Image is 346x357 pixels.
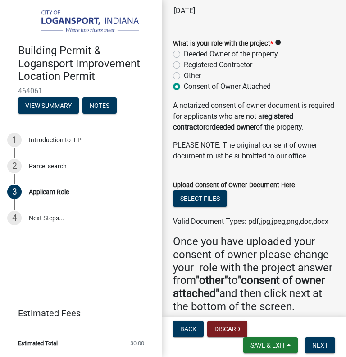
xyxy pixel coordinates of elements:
span: Next [312,342,328,349]
label: Registered Contractor [184,60,252,70]
div: 2 [7,159,22,173]
h4: Building Permit & Logansport Improvement Location Permit [18,44,155,83]
span: Estimated Total [18,340,58,346]
span: Save & Exit [250,342,285,349]
label: Upload Consent of Owner Document Here [173,182,295,189]
div: 1 [7,133,22,147]
button: Save & Exit [243,337,298,353]
label: Other [184,70,201,81]
button: Next [305,337,335,353]
div: 3 [7,185,22,199]
button: View Summary [18,97,79,114]
p: A notarized consent of owner document is required for applicants who are not a or of the property. [173,100,335,133]
button: Discard [207,321,247,337]
strong: "other" [196,274,228,287]
span: Back [180,325,196,333]
p: PLEASE NOTE: The original consent of owner document must be submitted to our office. [173,140,335,162]
span: $0.00 [130,340,144,346]
span: 464061 [18,87,144,95]
wm-modal-confirm: Summary [18,102,79,110]
button: Select files [173,190,227,207]
button: Notes [82,97,117,114]
wm-modal-confirm: Notes [82,102,117,110]
div: Introduction to ILP [29,137,82,143]
div: Applicant Role [29,189,69,195]
strong: deeded owner [212,123,256,131]
span: Valid Document Types: pdf,jpg,jpeg,png,doc,docx [173,217,328,226]
div: Parcel search [29,163,67,169]
label: What is your role with the project [173,41,273,47]
i: info [275,39,281,46]
img: City of Logansport, Indiana [18,9,148,35]
a: Estimated Fees [7,304,148,322]
div: 4 [7,211,22,225]
strong: "consent of owner attached" [173,274,325,300]
h4: Once you have uploaded your consent of owner please change your role with the project answer from... [173,235,335,313]
label: Consent of Owner Attached [184,81,271,92]
button: Back [173,321,204,337]
label: Deeded Owner of the property [184,49,278,60]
